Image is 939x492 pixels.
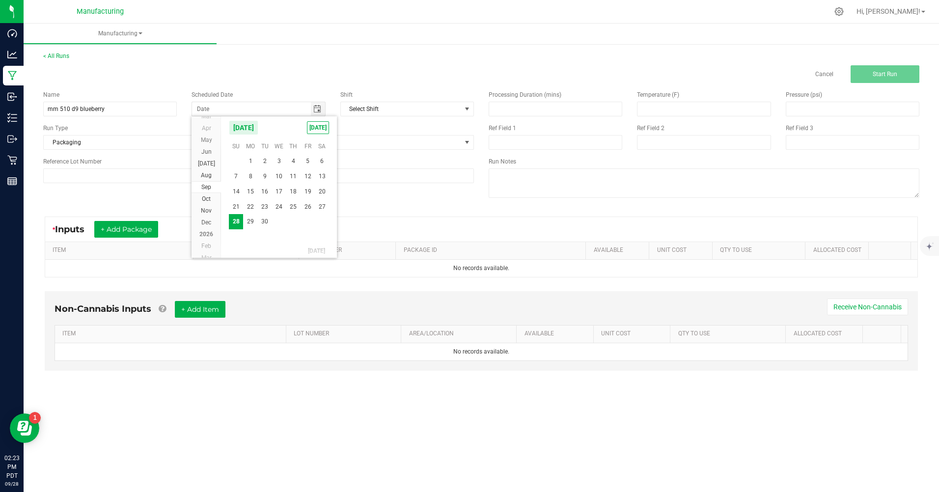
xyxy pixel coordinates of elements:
[851,65,919,83] button: Start Run
[258,169,272,184] span: 9
[43,124,68,133] span: Run Type
[637,91,679,98] span: Temperature (F)
[202,195,211,202] span: Oct
[229,199,243,215] td: Sunday, September 21, 2025
[258,199,272,215] span: 23
[44,136,239,149] span: Packaging
[786,91,822,98] span: Pressure (psi)
[856,7,920,15] span: Hi, [PERSON_NAME]!
[272,154,286,169] span: 3
[243,214,257,229] span: 29
[201,243,211,249] span: Feb
[258,169,272,184] td: Tuesday, September 9, 2025
[258,154,272,169] span: 2
[301,199,315,215] span: 26
[201,254,212,261] span: Mar
[243,154,257,169] td: Monday, September 1, 2025
[489,91,561,98] span: Processing Duration (mins)
[24,24,217,44] a: Manufacturing
[657,246,709,254] a: Unit CostSortable
[243,139,257,154] th: Mo
[815,70,833,79] a: Cancel
[7,134,17,144] inline-svg: Outbound
[873,71,897,78] span: Start Run
[637,125,664,132] span: Ref Field 2
[301,139,315,154] th: Fr
[192,102,311,116] input: Date
[201,148,212,155] span: Jun
[301,169,315,184] td: Friday, September 12, 2025
[272,199,286,215] span: 24
[794,330,859,338] a: Allocated CostSortable
[306,246,392,254] a: LOT NUMBERSortable
[29,412,41,424] iframe: Resource center unread badge
[301,184,315,199] td: Friday, September 19, 2025
[301,154,315,169] span: 5
[315,154,329,169] td: Saturday, September 6, 2025
[243,154,257,169] span: 1
[229,169,243,184] span: 7
[201,172,212,179] span: Aug
[201,137,212,143] span: May
[258,214,272,229] td: Tuesday, September 30, 2025
[813,246,865,254] a: Allocated CostSortable
[202,125,211,132] span: Apr
[409,330,513,338] a: AREA/LOCATIONSortable
[53,246,189,254] a: ITEMSortable
[258,184,272,199] td: Tuesday, September 16, 2025
[678,330,782,338] a: QTY TO USESortable
[159,303,166,314] a: Add Non-Cannabis items that were also consumed in the run (e.g. gloves and packaging); Also add N...
[315,154,329,169] span: 6
[199,231,213,238] span: 2026
[286,199,301,215] span: 25
[7,113,17,123] inline-svg: Inventory
[315,199,329,215] td: Saturday, September 27, 2025
[10,413,39,443] iframe: Resource center
[201,207,212,214] span: Nov
[315,184,329,199] span: 20
[286,169,301,184] td: Thursday, September 11, 2025
[229,139,243,154] th: Su
[258,154,272,169] td: Tuesday, September 2, 2025
[833,7,845,16] div: Manage settings
[24,29,217,38] span: Manufacturing
[272,139,286,154] th: We
[272,154,286,169] td: Wednesday, September 3, 2025
[55,343,908,360] td: No records available.
[243,184,257,199] td: Monday, September 15, 2025
[258,199,272,215] td: Tuesday, September 23, 2025
[243,184,257,199] span: 15
[7,92,17,102] inline-svg: Inbound
[404,246,582,254] a: PACKAGE IDSortable
[229,244,329,258] th: [DATE]
[7,28,17,38] inline-svg: Dashboard
[4,480,19,488] p: 09/28
[311,102,325,116] span: Toggle calendar
[286,154,301,169] span: 4
[55,224,94,235] span: Inputs
[870,330,897,338] a: Sortable
[243,199,257,215] span: 22
[827,299,908,315] button: Receive Non-Cannabis
[7,71,17,81] inline-svg: Manufacturing
[315,199,329,215] span: 27
[77,7,124,16] span: Manufacturing
[307,121,329,134] span: [DATE]
[43,158,102,165] span: Reference Lot Number
[272,184,286,199] span: 17
[45,260,917,277] td: No records available.
[272,184,286,199] td: Wednesday, September 17, 2025
[229,120,258,135] span: [DATE]
[272,169,286,184] td: Wednesday, September 10, 2025
[7,50,17,59] inline-svg: Analytics
[286,199,301,215] td: Thursday, September 25, 2025
[525,330,590,338] a: AVAILABLESortable
[286,184,301,199] td: Thursday, September 18, 2025
[286,139,301,154] th: Th
[229,214,243,229] td: Sunday, September 28, 2025
[201,219,211,226] span: Dec
[786,125,813,132] span: Ref Field 3
[286,154,301,169] td: Thursday, September 4, 2025
[315,184,329,199] td: Saturday, September 20, 2025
